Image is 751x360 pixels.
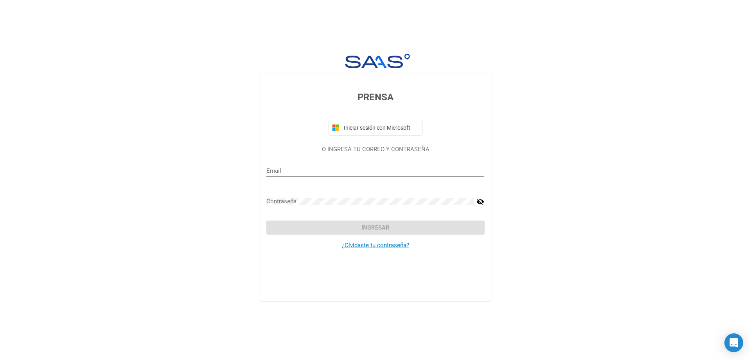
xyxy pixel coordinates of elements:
[329,120,422,136] button: Iniciar sesión con Microsoft
[476,197,484,206] mat-icon: visibility_off
[361,224,390,231] span: Ingresar
[266,221,484,235] button: Ingresar
[266,145,484,154] p: O INGRESÁ TU CORREO Y CONTRASEÑA
[266,90,484,104] h3: PRENSA
[342,242,409,249] a: ¿Olvidaste tu contraseña?
[724,333,743,352] div: Open Intercom Messenger
[342,125,419,131] span: Iniciar sesión con Microsoft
